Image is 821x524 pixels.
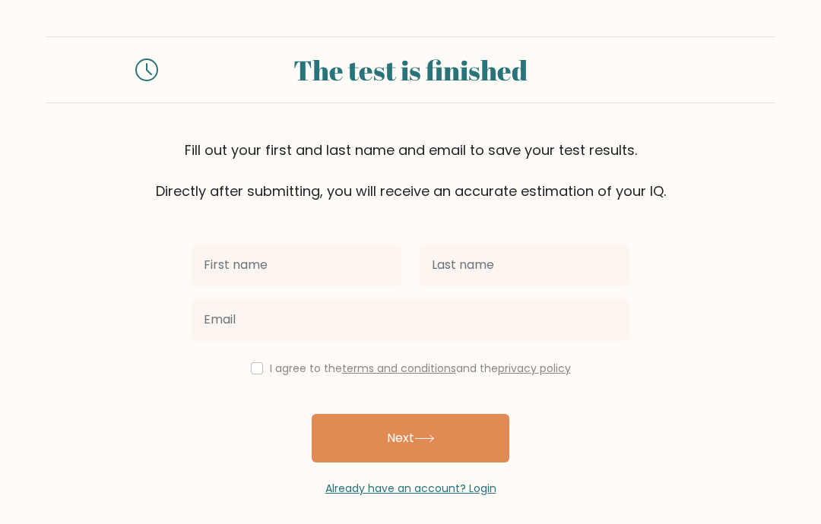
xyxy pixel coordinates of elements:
[192,244,401,286] input: First name
[498,361,571,376] a: privacy policy
[176,49,645,90] div: The test is finished
[325,481,496,496] a: Already have an account? Login
[192,298,629,341] input: Email
[312,414,509,462] button: Next
[342,361,456,376] a: terms and conditions
[420,244,629,286] input: Last name
[270,361,571,376] label: I agree to the and the
[46,140,775,201] div: Fill out your first and last name and email to save your test results. Directly after submitting,...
